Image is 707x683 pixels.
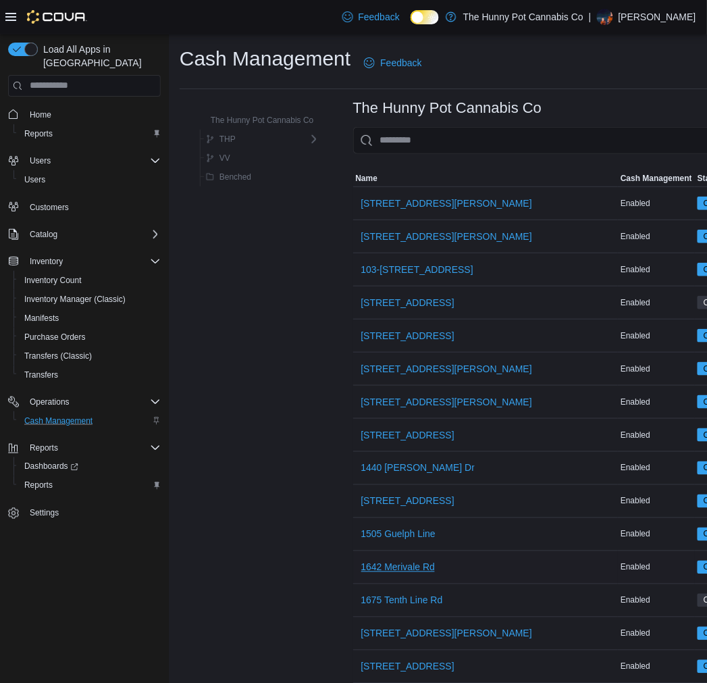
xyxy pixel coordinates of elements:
[19,413,161,429] span: Cash Management
[353,170,619,186] button: Name
[356,620,538,647] button: [STREET_ADDRESS][PERSON_NAME]
[14,124,166,143] button: Reports
[24,253,161,270] span: Inventory
[219,172,251,182] span: Benched
[14,457,166,476] a: Dashboards
[24,153,161,169] span: Users
[3,252,166,271] button: Inventory
[618,328,695,344] div: Enabled
[24,351,92,361] span: Transfers (Classic)
[3,105,166,124] button: Home
[19,291,131,307] a: Inventory Manager (Classic)
[30,109,51,120] span: Home
[24,174,45,185] span: Users
[356,455,481,482] button: 1440 [PERSON_NAME] Dr
[14,476,166,495] button: Reports
[24,505,64,522] a: Settings
[19,126,58,142] a: Reports
[24,440,161,456] span: Reports
[361,594,443,607] span: 1675 Tenth Line Rd
[24,199,74,216] a: Customers
[361,296,454,309] span: [STREET_ADDRESS]
[211,115,314,126] span: The Hunny Pot Cannabis Co
[19,291,161,307] span: Inventory Manager (Classic)
[3,151,166,170] button: Users
[19,310,64,326] a: Manifests
[14,271,166,290] button: Inventory Count
[618,427,695,443] div: Enabled
[38,43,161,70] span: Load All Apps in [GEOGRAPHIC_DATA]
[411,10,439,24] input: Dark Mode
[356,488,460,515] button: [STREET_ADDRESS]
[19,329,91,345] a: Purchase Orders
[353,100,542,116] h3: The Hunny Pot Cannabis Co
[618,659,695,675] div: Enabled
[24,226,63,243] button: Catalog
[361,428,454,442] span: [STREET_ADDRESS]
[356,355,538,382] button: [STREET_ADDRESS][PERSON_NAME]
[361,461,475,475] span: 1440 [PERSON_NAME] Dr
[19,310,161,326] span: Manifests
[356,521,442,548] button: 1505 Guelph Line
[19,459,84,475] a: Dashboards
[618,295,695,311] div: Enabled
[356,173,378,184] span: Name
[361,561,436,574] span: 1642 Merivale Rd
[14,347,166,365] button: Transfers (Classic)
[361,263,474,276] span: 103-[STREET_ADDRESS]
[19,272,87,288] a: Inventory Count
[361,660,454,674] span: [STREET_ADDRESS]
[24,480,53,491] span: Reports
[621,173,692,184] span: Cash Management
[619,9,696,25] p: [PERSON_NAME]
[14,309,166,328] button: Manifests
[359,10,400,24] span: Feedback
[24,253,68,270] button: Inventory
[356,422,460,449] button: [STREET_ADDRESS]
[337,3,405,30] a: Feedback
[24,294,126,305] span: Inventory Manager (Classic)
[24,461,78,472] span: Dashboards
[19,367,63,383] a: Transfers
[201,150,236,166] button: VV
[19,348,97,364] a: Transfers (Classic)
[180,45,350,72] h1: Cash Management
[356,653,460,680] button: [STREET_ADDRESS]
[19,367,161,383] span: Transfers
[14,365,166,384] button: Transfers
[618,592,695,609] div: Enabled
[19,172,51,188] a: Users
[24,394,75,410] button: Operations
[219,153,230,163] span: VV
[24,313,59,324] span: Manifests
[24,199,161,216] span: Customers
[19,126,161,142] span: Reports
[3,393,166,411] button: Operations
[24,128,53,139] span: Reports
[24,370,58,380] span: Transfers
[30,202,69,213] span: Customers
[618,361,695,377] div: Enabled
[201,169,257,185] button: Benched
[192,112,319,128] button: The Hunny Pot Cannabis Co
[361,230,533,243] span: [STREET_ADDRESS][PERSON_NAME]
[19,478,58,494] a: Reports
[24,505,161,522] span: Settings
[618,526,695,542] div: Enabled
[618,493,695,509] div: Enabled
[618,460,695,476] div: Enabled
[356,388,538,415] button: [STREET_ADDRESS][PERSON_NAME]
[14,290,166,309] button: Inventory Manager (Classic)
[356,256,479,283] button: 103-[STREET_ADDRESS]
[361,329,454,343] span: [STREET_ADDRESS]
[359,49,427,76] a: Feedback
[356,554,441,581] button: 1642 Merivale Rd
[3,197,166,217] button: Customers
[361,362,533,376] span: [STREET_ADDRESS][PERSON_NAME]
[618,170,695,186] button: Cash Management
[201,131,241,147] button: THP
[463,9,583,25] p: The Hunny Pot Cannabis Co
[19,348,161,364] span: Transfers (Classic)
[618,394,695,410] div: Enabled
